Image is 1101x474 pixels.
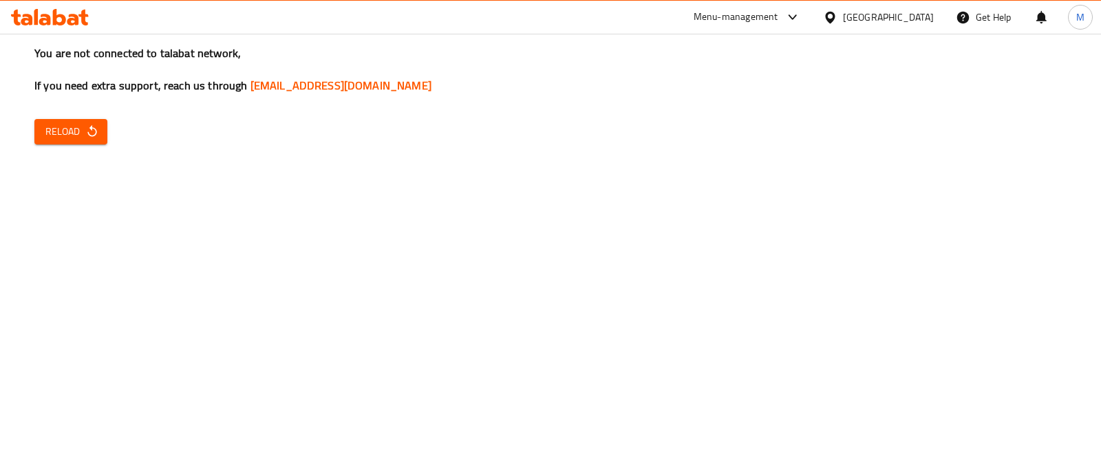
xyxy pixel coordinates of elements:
[694,9,778,25] div: Menu-management
[34,45,1067,94] h3: You are not connected to talabat network, If you need extra support, reach us through
[843,10,934,25] div: [GEOGRAPHIC_DATA]
[34,119,107,144] button: Reload
[45,123,96,140] span: Reload
[250,75,431,96] a: [EMAIL_ADDRESS][DOMAIN_NAME]
[1076,10,1084,25] span: M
